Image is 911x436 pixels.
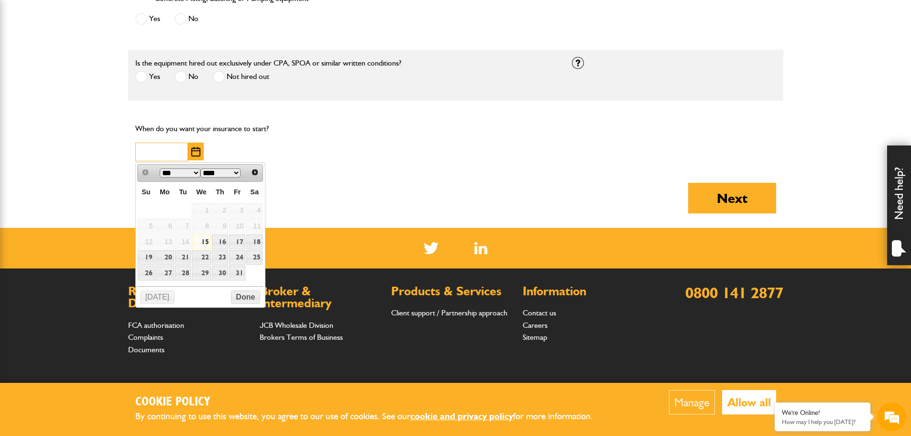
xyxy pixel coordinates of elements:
button: [DATE] [140,291,175,304]
a: 26 [138,266,154,280]
a: 16 [212,235,228,249]
div: We're Online! [782,409,863,417]
em: Start Chat [130,295,174,308]
div: Minimize live chat window [157,5,180,28]
a: 15 [192,235,210,249]
span: Saturday [250,188,259,196]
a: 30 [212,266,228,280]
textarea: Type your message and hit 'Enter' [12,173,175,287]
label: Yes [135,13,160,25]
span: Wednesday [197,188,207,196]
a: Documents [128,345,165,354]
a: Careers [523,321,548,330]
div: Chat with us now [50,54,161,66]
button: Done [231,291,260,304]
a: 19 [138,250,154,265]
input: Enter your email address [12,117,175,138]
a: 31 [229,266,245,280]
a: 22 [192,250,210,265]
a: 28 [175,266,191,280]
span: Thursday [216,188,224,196]
button: Allow all [722,390,776,414]
a: 18 [246,235,263,249]
a: JCB Wholesale Division [260,321,333,330]
p: By continuing to use this website, you agree to our use of cookies. See our for more information. [135,409,609,424]
h2: Broker & Intermediary [260,285,382,310]
span: Tuesday [179,188,187,196]
label: Is the equipment hired out exclusively under CPA, SPOA or similar written conditions? [135,59,401,67]
span: Monday [160,188,170,196]
h2: Products & Services [391,285,513,298]
p: How may I help you today? [782,418,863,425]
h2: Information [523,285,645,298]
a: 29 [192,266,210,280]
input: Enter your phone number [12,145,175,166]
a: 17 [229,235,245,249]
span: Friday [234,188,241,196]
a: Brokers Terms of Business [260,333,343,342]
a: cookie and privacy policy [410,411,513,422]
button: Next [688,183,776,213]
a: 24 [229,250,245,265]
img: Linked In [474,242,487,254]
button: Manage [669,390,715,414]
label: Not hired out [213,71,269,83]
img: d_20077148190_company_1631870298795_20077148190 [16,53,40,67]
img: Choose date [191,147,200,157]
input: Enter your last name [12,89,175,110]
label: No [175,13,198,25]
a: Client support / Partnership approach [391,308,507,317]
a: Next [248,166,262,179]
a: LinkedIn [474,242,487,254]
a: 23 [212,250,228,265]
a: Sitemap [523,333,547,342]
a: 21 [175,250,191,265]
h2: Cookie Policy [135,395,609,410]
a: 20 [155,250,174,265]
label: No [175,71,198,83]
p: When do you want your insurance to start? [135,123,340,135]
div: Need help? [887,145,911,265]
a: FCA authorisation [128,321,184,330]
a: 25 [246,250,263,265]
span: Next [251,168,259,176]
a: Contact us [523,308,556,317]
label: Yes [135,71,160,83]
h2: Regulations & Documents [128,285,250,310]
img: Twitter [424,242,439,254]
span: Sunday [142,188,150,196]
a: Complaints [128,333,163,342]
a: 0800 141 2877 [685,283,783,302]
a: 27 [155,266,174,280]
